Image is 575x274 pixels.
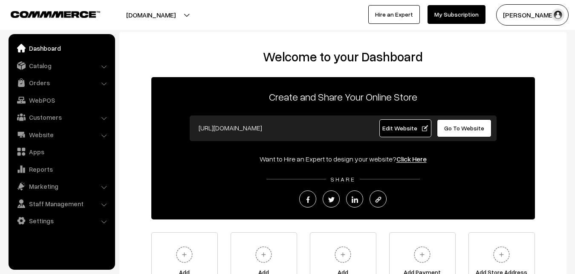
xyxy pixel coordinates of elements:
a: Edit Website [379,119,431,137]
a: Go To Website [437,119,492,137]
a: Dashboard [11,40,112,56]
img: plus.svg [410,243,434,266]
span: SHARE [326,176,360,183]
a: Website [11,127,112,142]
a: Staff Management [11,196,112,211]
p: Create and Share Your Online Store [151,89,535,104]
a: Reports [11,162,112,177]
a: Settings [11,213,112,228]
a: COMMMERCE [11,9,85,19]
img: plus.svg [490,243,513,266]
button: [PERSON_NAME] [496,4,569,26]
div: Want to Hire an Expert to design your website? [151,154,535,164]
a: Click Here [396,155,427,163]
a: My Subscription [428,5,485,24]
a: Marketing [11,179,112,194]
img: plus.svg [173,243,196,266]
button: [DOMAIN_NAME] [96,4,205,26]
img: plus.svg [252,243,275,266]
a: Customers [11,110,112,125]
img: plus.svg [331,243,355,266]
a: Catalog [11,58,112,73]
a: Apps [11,144,112,159]
a: WebPOS [11,92,112,108]
span: Go To Website [444,124,484,132]
a: Hire an Expert [368,5,420,24]
img: user [552,9,564,21]
span: Edit Website [382,124,428,132]
a: Orders [11,75,112,90]
h2: Welcome to your Dashboard [128,49,558,64]
img: COMMMERCE [11,11,100,17]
